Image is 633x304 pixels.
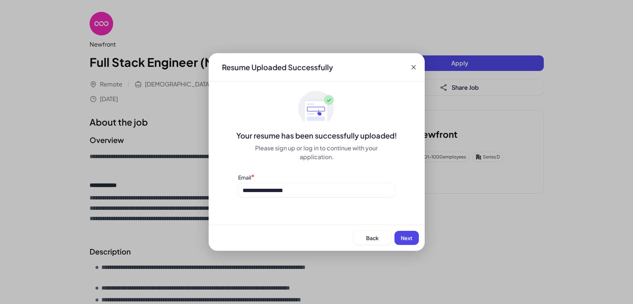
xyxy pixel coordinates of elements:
[298,90,335,127] img: ApplyedMaskGroup3.svg
[216,62,339,72] div: Resume Uploaded Successfully
[394,231,419,245] button: Next
[366,235,379,241] span: Back
[401,235,413,241] span: Next
[354,231,392,245] button: Back
[209,130,425,141] div: Your resume has been successfully uploaded!
[238,144,395,161] div: Please sign up or log in to continue with your application.
[238,174,251,181] label: Email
